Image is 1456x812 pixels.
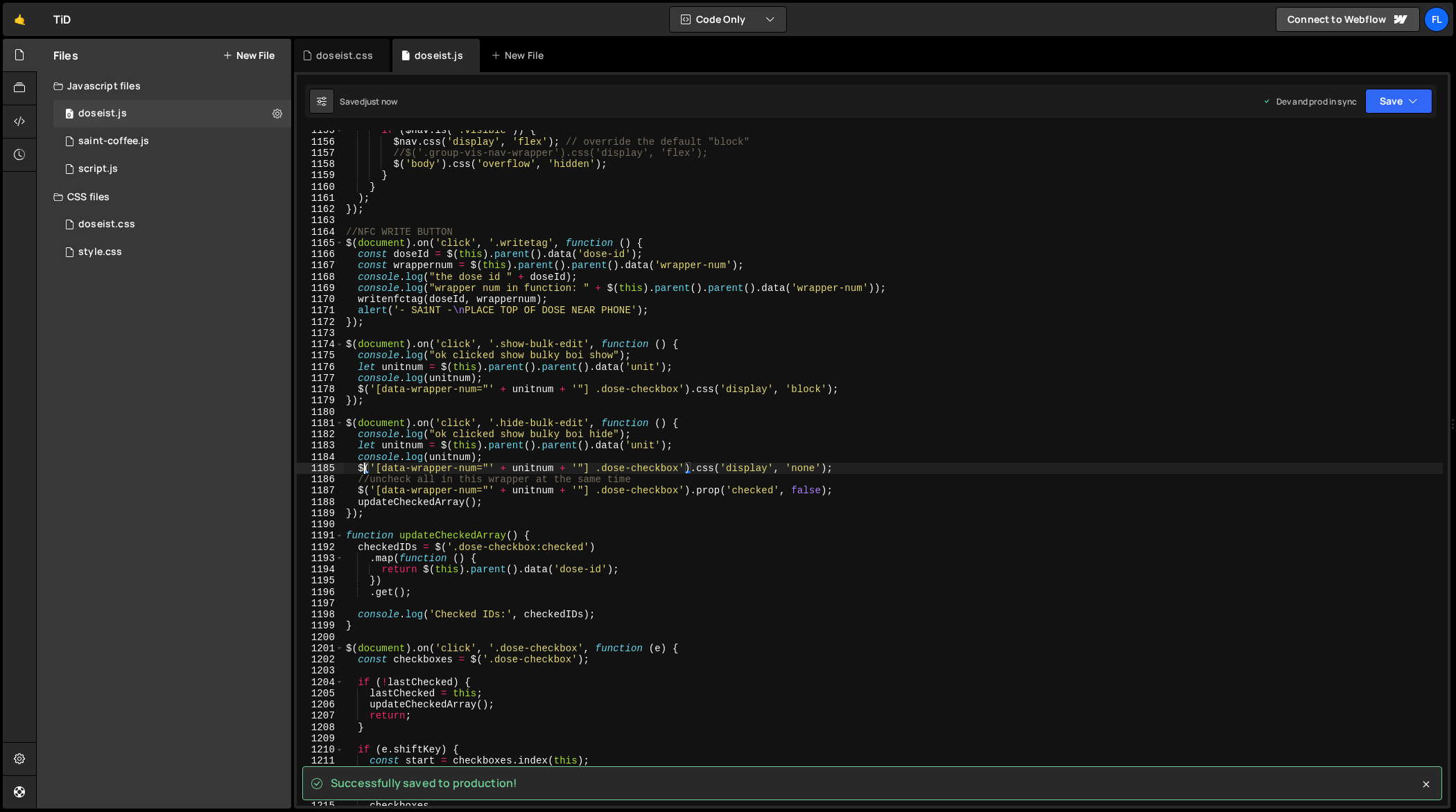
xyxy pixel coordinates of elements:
div: 1205 [297,688,344,699]
div: 1165 [297,238,344,249]
div: 1174 [297,339,344,350]
div: 1156 [297,136,344,148]
div: just now [365,96,397,107]
div: CSS files [37,183,291,211]
div: 1155 [297,125,344,136]
div: 1203 [297,665,344,676]
button: Code Only [670,7,786,32]
div: 1198 [297,609,344,620]
div: 1207 [297,710,344,721]
div: 1178 [297,384,344,395]
div: 1177 [297,373,344,384]
div: doseist.css [316,48,373,62]
div: 1179 [297,395,344,406]
div: 1206 [297,699,344,710]
div: 1161 [297,193,344,204]
div: 1199 [297,620,344,631]
div: 1189 [297,508,344,519]
div: 1209 [297,733,344,744]
div: 1181 [297,418,344,429]
div: style.css [78,246,122,258]
div: Saved [340,96,397,107]
div: 4604/27020.js [53,127,291,155]
div: 1172 [297,317,344,328]
div: 1176 [297,362,344,373]
div: 1187 [297,485,344,496]
div: saint-coffee.js [78,135,149,148]
div: 1167 [297,260,344,271]
div: 1182 [297,429,344,440]
a: 🤙 [3,3,37,36]
div: 1160 [297,182,344,193]
div: doseist.js [415,48,463,62]
div: 1169 [297,283,344,294]
div: 1164 [297,227,344,238]
div: 1180 [297,407,344,418]
div: 1195 [297,575,344,586]
div: 1190 [297,519,344,530]
div: Dev and prod in sync [1263,96,1357,107]
a: Fl [1424,7,1449,32]
div: 1162 [297,204,344,215]
div: 1171 [297,305,344,316]
div: doseist.css [78,218,135,231]
span: Successfully saved to production! [331,775,517,791]
div: 1193 [297,553,344,564]
div: 1168 [297,272,344,283]
div: 1175 [297,350,344,361]
div: 1211 [297,755,344,766]
div: 1170 [297,294,344,305]
h2: Files [53,48,78,63]
div: 1159 [297,170,344,181]
div: 1200 [297,632,344,643]
div: 1215 [297,800,344,811]
div: 1204 [297,677,344,688]
div: 1184 [297,452,344,463]
div: 1192 [297,542,344,553]
div: 1157 [297,148,344,159]
a: Connect to Webflow [1276,7,1420,32]
button: New File [223,50,275,61]
div: 1196 [297,587,344,598]
div: 4604/25434.css [53,238,291,266]
span: 0 [65,109,73,121]
div: TiD [53,11,71,28]
div: 1191 [297,530,344,541]
div: 1166 [297,249,344,260]
div: 1202 [297,654,344,665]
div: 1173 [297,328,344,339]
div: Javascript files [37,72,291,100]
div: 1185 [297,463,344,474]
div: 1213 [297,778,344,789]
div: 4604/42100.css [53,211,291,238]
div: 1183 [297,440,344,451]
div: 1194 [297,564,344,575]
div: 1210 [297,744,344,755]
div: 1214 [297,789,344,800]
div: script.js [78,163,118,175]
div: 4604/37981.js [53,100,291,127]
div: 1186 [297,474,344,485]
div: 1158 [297,159,344,170]
div: doseist.js [78,107,127,120]
button: Save [1365,89,1432,114]
div: 1201 [297,643,344,654]
div: New File [491,48,549,62]
div: 4604/24567.js [53,155,291,183]
div: 1208 [297,722,344,733]
div: 1197 [297,598,344,609]
div: 1188 [297,497,344,508]
div: 1212 [297,767,344,778]
div: 1163 [297,215,344,226]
